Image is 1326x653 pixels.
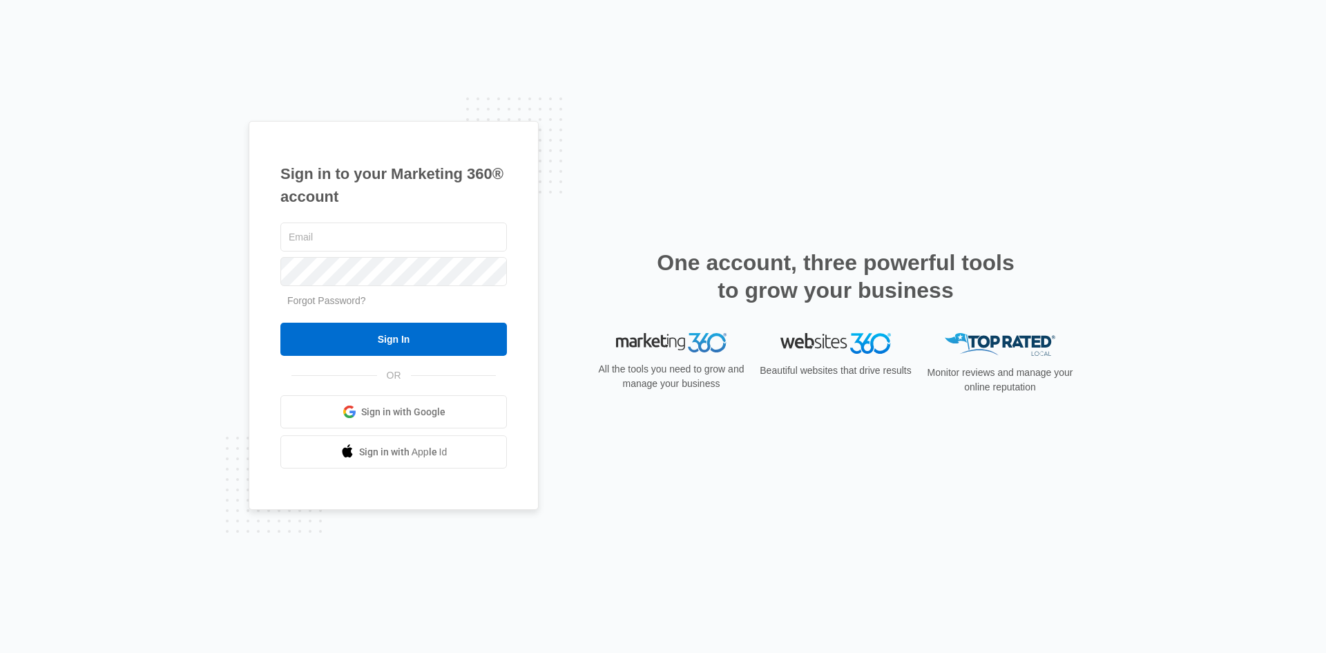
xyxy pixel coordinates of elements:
[780,333,891,353] img: Websites 360
[280,323,507,356] input: Sign In
[616,333,727,352] img: Marketing 360
[361,405,445,419] span: Sign in with Google
[359,445,448,460] span: Sign in with Apple Id
[758,363,913,378] p: Beautiful websites that drive results
[287,295,366,306] a: Forgot Password?
[594,362,749,391] p: All the tools you need to grow and manage your business
[280,223,507,252] input: Email
[280,435,507,469] a: Sign in with Apple Id
[923,366,1077,395] p: Monitor reviews and manage your online reputation
[280,395,507,428] a: Sign in with Google
[945,333,1055,356] img: Top Rated Local
[280,162,507,208] h1: Sign in to your Marketing 360® account
[653,249,1019,304] h2: One account, three powerful tools to grow your business
[377,368,411,383] span: OR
